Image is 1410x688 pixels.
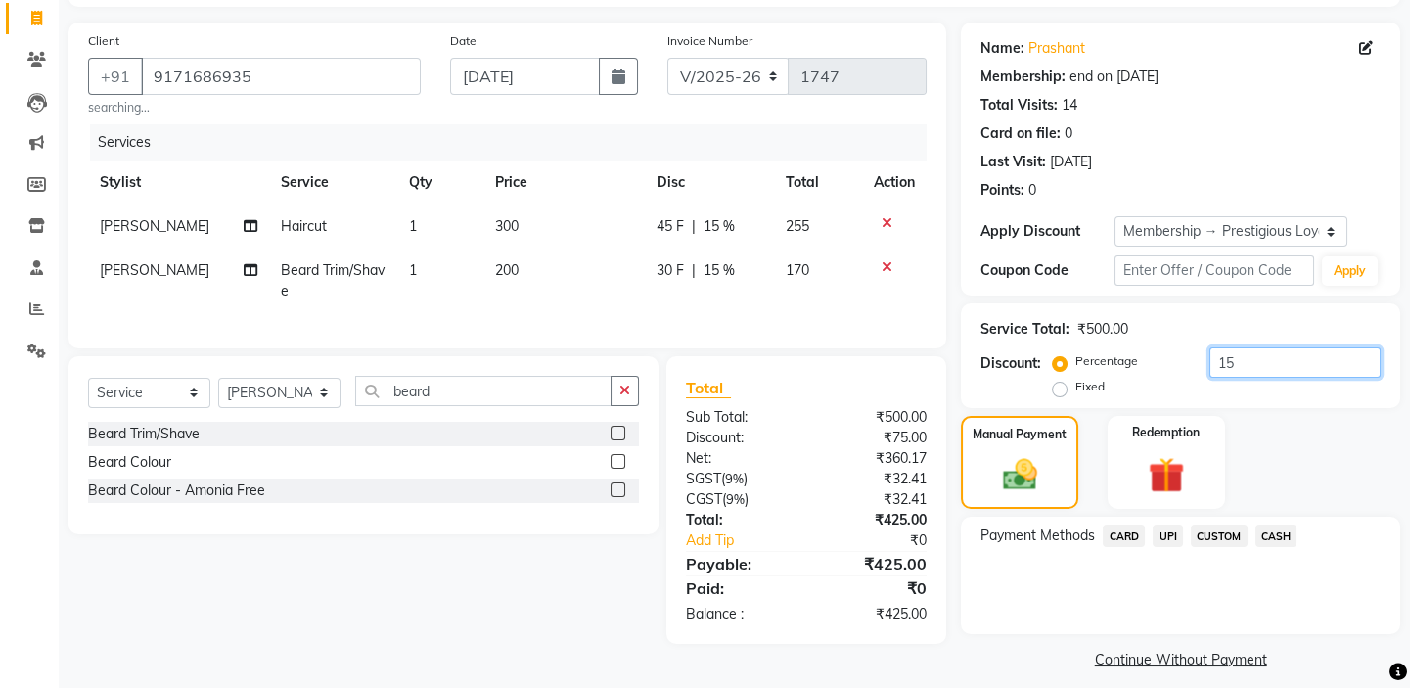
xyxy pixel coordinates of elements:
span: CGST [686,490,722,508]
th: Price [483,161,646,205]
span: 9% [725,471,744,486]
div: ₹75.00 [806,428,941,448]
div: ₹500.00 [806,407,941,428]
div: end on [DATE] [1069,67,1159,87]
label: Percentage [1075,352,1138,370]
div: ₹425.00 [806,510,941,530]
div: Paid: [671,576,806,600]
span: 45 F [657,216,684,237]
div: Membership: [980,67,1066,87]
a: Continue Without Payment [965,650,1396,670]
span: 170 [786,261,809,279]
div: Name: [980,38,1024,59]
img: _gift.svg [1137,453,1196,498]
div: Service Total: [980,319,1069,340]
button: Apply [1322,256,1378,286]
div: 0 [1065,123,1072,144]
div: ₹0 [806,576,941,600]
div: Discount: [980,353,1041,374]
div: Total Visits: [980,95,1058,115]
label: Date [450,32,477,50]
th: Service [269,161,397,205]
th: Qty [397,161,482,205]
th: Total [774,161,862,205]
div: ₹425.00 [806,552,941,575]
span: 255 [786,217,809,235]
div: Apply Discount [980,221,1114,242]
div: 14 [1062,95,1077,115]
input: Enter Offer / Coupon Code [1114,255,1314,286]
label: Redemption [1132,424,1200,441]
span: Payment Methods [980,526,1095,546]
div: 0 [1028,180,1036,201]
span: 15 % [704,216,735,237]
span: 1 [409,261,417,279]
span: CASH [1255,525,1297,547]
img: _cash.svg [992,455,1048,494]
div: Beard Trim/Shave [88,424,200,444]
div: Sub Total: [671,407,806,428]
span: 15 % [704,260,735,281]
div: Last Visit: [980,152,1046,172]
th: Disc [645,161,774,205]
span: 9% [726,491,745,507]
div: ₹32.41 [806,489,941,510]
div: Total: [671,510,806,530]
span: | [692,216,696,237]
div: ₹425.00 [806,604,941,624]
a: Add Tip [671,530,829,551]
div: ₹32.41 [806,469,941,489]
small: searching... [88,99,421,116]
div: ( ) [671,489,806,510]
label: Client [88,32,119,50]
a: Prashant [1028,38,1085,59]
input: Search or Scan [355,376,612,406]
span: [PERSON_NAME] [100,217,209,235]
input: Search by Name/Mobile/Email/Code [141,58,421,95]
span: 300 [495,217,519,235]
span: SGST [686,470,721,487]
label: Manual Payment [973,426,1067,443]
span: Beard Trim/Shave [281,261,385,299]
div: Coupon Code [980,260,1114,281]
span: [PERSON_NAME] [100,261,209,279]
span: 30 F [657,260,684,281]
div: Discount: [671,428,806,448]
span: 200 [495,261,519,279]
div: Points: [980,180,1024,201]
div: ₹360.17 [806,448,941,469]
th: Stylist [88,161,269,205]
button: +91 [88,58,143,95]
th: Action [862,161,927,205]
span: | [692,260,696,281]
div: Card on file: [980,123,1061,144]
div: ₹500.00 [1077,319,1128,340]
span: 1 [409,217,417,235]
label: Invoice Number [667,32,752,50]
span: UPI [1153,525,1183,547]
div: Services [90,124,941,161]
div: Payable: [671,552,806,575]
span: CARD [1103,525,1145,547]
div: Beard Colour - Amonia Free [88,481,265,501]
div: Balance : [671,604,806,624]
span: Total [686,378,731,398]
div: ₹0 [829,530,941,551]
span: CUSTOM [1191,525,1248,547]
span: Haircut [281,217,327,235]
div: Net: [671,448,806,469]
div: [DATE] [1050,152,1092,172]
div: Beard Colour [88,452,171,473]
div: ( ) [671,469,806,489]
label: Fixed [1075,378,1105,395]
